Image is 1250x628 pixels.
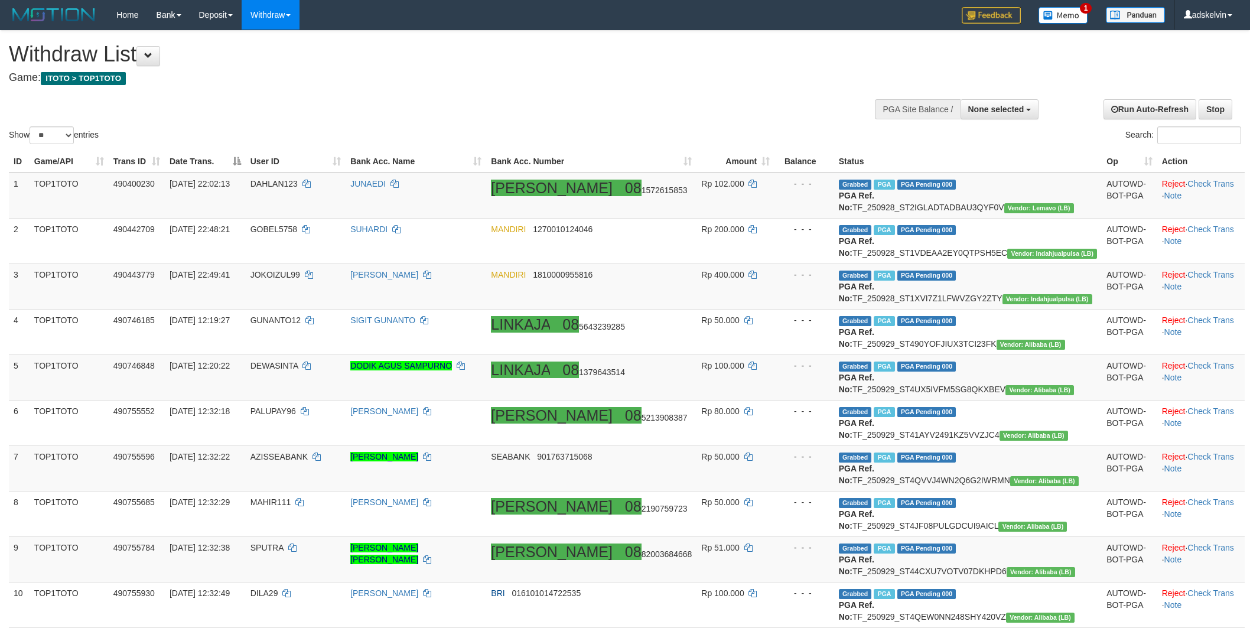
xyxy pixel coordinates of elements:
span: Copy 0882003684668 to clipboard [625,549,692,559]
td: TOP1TOTO [30,354,109,400]
th: User ID: activate to sort column ascending [246,151,346,173]
span: Marked by adsraji [874,453,894,463]
span: Marked by adsalif [874,589,894,599]
label: Show entries [9,126,99,144]
span: 490755930 [113,588,155,598]
b: PGA Ref. No: [839,236,874,258]
span: Marked by adsnizardi [874,180,894,190]
span: Grabbed [839,453,872,463]
a: [PERSON_NAME] [350,588,418,598]
span: [DATE] 12:32:22 [170,452,230,461]
span: Copy 901763715068 to clipboard [537,452,592,461]
select: Showentries [30,126,74,144]
a: Run Auto-Refresh [1103,99,1196,119]
input: Search: [1157,126,1241,144]
td: · · [1157,354,1245,400]
a: Note [1164,327,1182,337]
td: AUTOWD-BOT-PGA [1102,263,1157,309]
span: 490746185 [113,315,155,325]
th: Bank Acc. Name: activate to sort column ascending [346,151,486,173]
div: - - - [779,496,829,508]
b: PGA Ref. No: [839,282,874,303]
span: [DATE] 12:20:22 [170,361,230,370]
span: [DATE] 22:49:41 [170,270,230,279]
th: Bank Acc. Number: activate to sort column ascending [486,151,696,173]
td: AUTOWD-BOT-PGA [1102,218,1157,263]
span: Rp 200.000 [701,224,744,234]
span: Rp 50.000 [701,497,740,507]
td: TOP1TOTO [30,582,109,627]
td: TOP1TOTO [30,218,109,263]
td: AUTOWD-BOT-PGA [1102,445,1157,491]
td: AUTOWD-BOT-PGA [1102,400,1157,445]
span: PGA Pending [897,407,956,417]
span: Copy 085213908387 to clipboard [625,413,688,422]
span: Copy 081572615853 to clipboard [625,186,688,195]
span: [DATE] 12:32:49 [170,588,230,598]
td: · · [1157,218,1245,263]
img: panduan.png [1106,7,1165,23]
span: Rp 80.000 [701,406,740,416]
span: None selected [968,105,1024,114]
a: JUNAEDI [350,179,386,188]
td: TOP1TOTO [30,445,109,491]
b: PGA Ref. No: [839,600,874,622]
h4: Game: [9,72,822,84]
td: TOP1TOTO [30,491,109,536]
td: AUTOWD-BOT-PGA [1102,536,1157,582]
b: PGA Ref. No: [839,418,874,440]
a: Note [1164,418,1182,428]
a: Reject [1162,543,1186,552]
a: Check Trans [1187,543,1234,552]
th: ID [9,151,30,173]
span: [DATE] 12:32:18 [170,406,230,416]
td: 6 [9,400,30,445]
a: DODIK AGUS SAMPURNO [350,361,452,370]
td: TOP1TOTO [30,263,109,309]
b: PGA Ref. No: [839,464,874,485]
button: None selected [961,99,1039,119]
span: Rp 50.000 [701,452,740,461]
span: Marked by adsdarwis [874,407,894,417]
td: · · [1157,491,1245,536]
span: Vendor URL: https://dashboard.q2checkout.com/secure [1005,385,1074,395]
span: 490755552 [113,406,155,416]
span: [DATE] 22:02:13 [170,179,230,188]
ah_el_jm_1756146672679: [PERSON_NAME] [491,407,613,424]
a: Note [1164,236,1182,246]
td: AUTOWD-BOT-PGA [1102,309,1157,354]
ah_el_jm_1756146672679: [PERSON_NAME] [491,498,613,515]
span: Grabbed [839,544,872,554]
span: 490755685 [113,497,155,507]
span: 490746848 [113,361,155,370]
span: PGA Pending [897,589,956,599]
a: Note [1164,191,1182,200]
div: - - - [779,542,829,554]
span: DEWASINTA [250,361,298,370]
span: [DATE] 12:32:38 [170,543,230,552]
span: MANDIRI [491,224,526,234]
span: PGA Pending [897,271,956,281]
a: Check Trans [1187,270,1234,279]
td: TOP1TOTO [30,309,109,354]
span: Rp 50.000 [701,315,740,325]
span: Rp 51.000 [701,543,740,552]
ah_el_jm_1756146672679: 08 [625,498,642,515]
span: GOBEL5758 [250,224,297,234]
span: Grabbed [839,498,872,508]
span: PGA Pending [897,180,956,190]
a: Note [1164,509,1182,519]
span: Marked by adskelvin [874,225,894,235]
span: Grabbed [839,225,872,235]
a: Reject [1162,315,1186,325]
a: Check Trans [1187,452,1234,461]
a: Note [1164,464,1182,473]
th: Date Trans.: activate to sort column descending [165,151,246,173]
td: 3 [9,263,30,309]
span: Grabbed [839,407,872,417]
td: TF_250928_ST1XVI7Z1LFWVZGY2ZTY [834,263,1102,309]
span: Copy 016101014722535 to clipboard [512,588,581,598]
span: Vendor URL: https://dashboard.q2checkout.com/secure [1010,476,1079,486]
td: TF_250929_ST4UX5IVFM5SG8QKXBEV [834,354,1102,400]
span: Marked by adskelvin [874,271,894,281]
